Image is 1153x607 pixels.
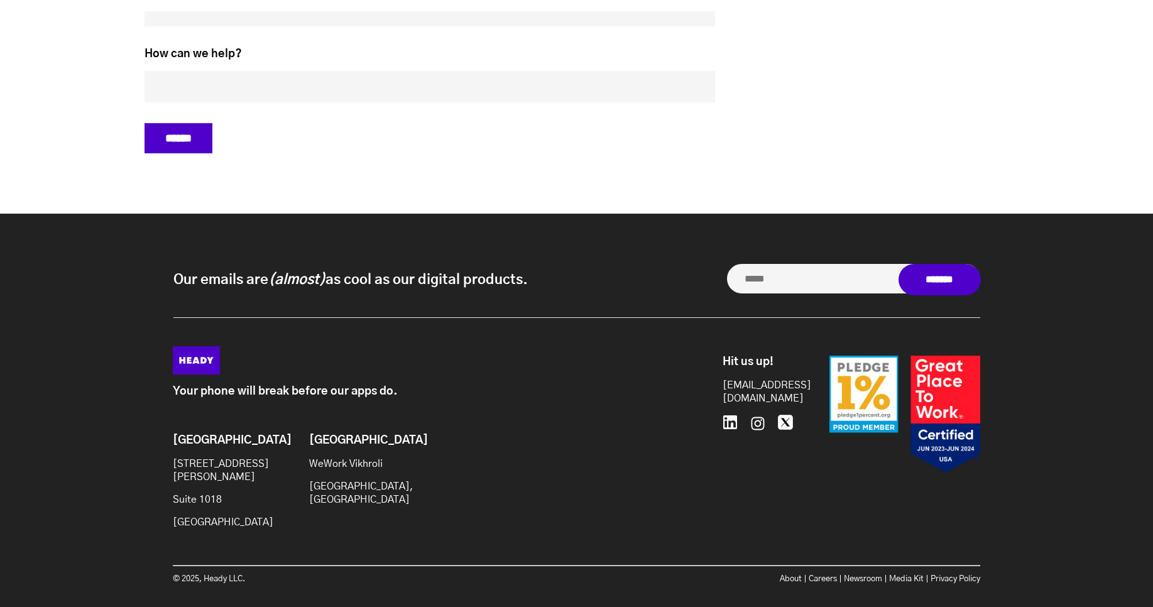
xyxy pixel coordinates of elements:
p: [GEOGRAPHIC_DATA], [GEOGRAPHIC_DATA] [309,480,411,506]
h6: [GEOGRAPHIC_DATA] [309,434,411,448]
a: Newsroom [844,575,882,583]
img: Heady_Logo_Web-01 (1) [173,346,220,375]
p: WeWork Vikhroli [309,457,411,471]
img: Badges-24 [829,356,980,473]
a: Privacy Policy [931,575,980,583]
h6: [GEOGRAPHIC_DATA] [173,434,275,448]
p: Your phone will break before our apps do. [173,385,666,398]
a: About [780,575,802,583]
h6: Hit us up! [723,356,798,369]
p: Our emails are as cool as our digital products. [173,270,528,289]
i: (almost) [268,273,325,287]
p: © 2025, Heady LLC. [173,572,577,586]
p: [STREET_ADDRESS][PERSON_NAME] [173,457,275,484]
p: [GEOGRAPHIC_DATA] [173,516,275,529]
a: Media Kit [889,575,924,583]
a: [EMAIL_ADDRESS][DOMAIN_NAME] [723,379,798,405]
p: Suite 1018 [173,493,275,506]
a: Careers [809,575,837,583]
